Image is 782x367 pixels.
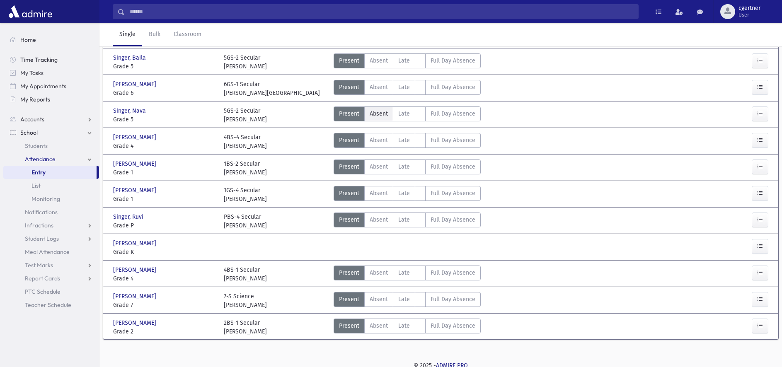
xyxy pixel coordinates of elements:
span: cgertner [738,5,760,12]
div: AttTypes [334,212,481,230]
span: Singer, Ruvi [113,212,145,221]
span: List [31,182,41,189]
span: Grade 1 [113,168,215,177]
span: Grade K [113,248,215,256]
div: AttTypes [334,53,481,71]
a: Meal Attendance [3,245,99,258]
div: AttTypes [334,106,481,124]
span: Late [398,162,410,171]
a: Infractions [3,219,99,232]
span: Grade 5 [113,62,215,71]
span: Full Day Absence [431,321,475,330]
span: Present [339,321,359,330]
span: Absent [370,268,388,277]
span: [PERSON_NAME] [113,80,158,89]
span: Present [339,215,359,224]
a: Home [3,33,99,46]
span: Grade 5 [113,115,215,124]
div: 4BS-1 Secular [PERSON_NAME] [224,266,267,283]
span: Late [398,56,410,65]
a: Time Tracking [3,53,99,66]
div: AttTypes [334,292,481,309]
span: [PERSON_NAME] [113,159,158,168]
span: Attendance [25,155,56,163]
span: Present [339,136,359,145]
a: Monitoring [3,192,99,205]
div: 1BS-2 Secular [PERSON_NAME] [224,159,267,177]
span: Student Logs [25,235,59,242]
a: Bulk [142,23,167,46]
span: Absent [370,83,388,92]
span: School [20,129,38,136]
span: Present [339,295,359,304]
span: Full Day Absence [431,215,475,224]
a: Attendance [3,152,99,166]
span: Late [398,83,410,92]
span: Full Day Absence [431,295,475,304]
span: [PERSON_NAME] [113,133,158,142]
span: Grade 4 [113,274,215,283]
span: Report Cards [25,275,60,282]
span: [PERSON_NAME] [113,186,158,195]
span: Late [398,136,410,145]
span: [PERSON_NAME] [113,266,158,274]
span: Absent [370,215,388,224]
span: Absent [370,295,388,304]
span: Infractions [25,222,53,229]
a: Test Marks [3,258,99,272]
span: Singer, Nava [113,106,148,115]
span: Absent [370,321,388,330]
a: School [3,126,99,139]
a: Single [113,23,142,46]
div: AttTypes [334,319,481,336]
div: 2BS-1 Secular [PERSON_NAME] [224,319,267,336]
span: Accounts [20,116,44,123]
span: Absent [370,136,388,145]
a: Student Logs [3,232,99,245]
span: Teacher Schedule [25,301,71,309]
span: Home [20,36,36,43]
span: Present [339,268,359,277]
span: My Appointments [20,82,66,90]
span: Late [398,321,410,330]
span: Present [339,83,359,92]
span: Grade 2 [113,327,215,336]
span: Students [25,142,48,150]
a: Report Cards [3,272,99,285]
span: [PERSON_NAME] [113,292,158,301]
span: Grade P [113,221,215,230]
a: My Reports [3,93,99,106]
span: Meal Attendance [25,248,70,256]
span: Late [398,295,410,304]
span: Entry [31,169,46,176]
span: Present [339,189,359,198]
div: 7-S Science [PERSON_NAME] [224,292,267,309]
a: Students [3,139,99,152]
span: Present [339,109,359,118]
a: Notifications [3,205,99,219]
span: Late [398,189,410,198]
span: Singer, Baila [113,53,148,62]
span: Monitoring [31,195,60,203]
div: 6GS-1 Secular [PERSON_NAME][GEOGRAPHIC_DATA] [224,80,320,97]
a: Entry [3,166,97,179]
span: Grade 6 [113,89,215,97]
span: Full Day Absence [431,136,475,145]
span: Absent [370,189,388,198]
span: Absent [370,56,388,65]
span: Full Day Absence [431,83,475,92]
span: Late [398,268,410,277]
img: AdmirePro [7,3,54,20]
div: AttTypes [334,133,481,150]
span: Absent [370,162,388,171]
span: Absent [370,109,388,118]
span: User [738,12,760,18]
span: [PERSON_NAME] [113,319,158,327]
span: My Reports [20,96,50,103]
span: Full Day Absence [431,162,475,171]
a: List [3,179,99,192]
input: Search [125,4,638,19]
a: My Appointments [3,80,99,93]
span: Time Tracking [20,56,58,63]
div: 4BS-4 Secular [PERSON_NAME] [224,133,267,150]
